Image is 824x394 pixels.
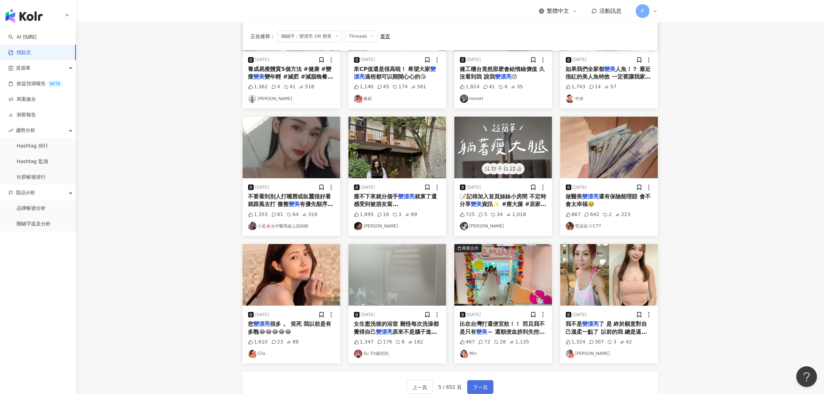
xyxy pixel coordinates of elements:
div: 45 [377,83,389,90]
span: 瘦不下來就分個手 [354,193,398,200]
div: 176 [377,339,392,346]
div: 42 [620,339,632,346]
span: rise [8,128,13,133]
mark: 變美 [477,329,488,335]
div: 89 [405,211,417,218]
a: Hashtag 監測 [17,158,48,165]
mark: 變漂亮 [354,66,436,80]
div: 1,743 [566,83,586,90]
img: KOL Avatar [248,222,256,230]
div: 57 [604,83,616,90]
iframe: Help Scout Beacon - Open [796,366,817,387]
span: 女生盥洗後的浴室 難怪每次洗澡都覺得自己 [354,321,439,335]
span: 資訊✨ #瘦大腿 #居家運動 #大腿 [460,201,546,215]
div: 商業合作 [462,245,479,252]
div: 41 [284,83,296,90]
img: post-image [454,244,552,306]
a: 品牌帳號分析 [17,205,46,212]
span: 就算了還感受到被朋友當[PERSON_NAME]的感覺 狂掉五公斤 快樂 目前致力於保持不要復胖 [354,193,437,231]
span: 如果我們全家都 [566,66,605,72]
div: 28 [494,339,506,346]
span: 5 / 652 頁 [438,384,462,390]
a: searchAI 找網紅 [8,34,37,41]
span: 來CP值還是很高啦！ 希望大家 [354,66,431,72]
div: 1,362 [248,83,268,90]
div: 重置 [380,34,390,39]
div: 88 [287,339,299,346]
span: 下一頁 [473,383,488,392]
button: 上一頁 [407,380,433,394]
a: KOL Avatar小孟🌸台中醫美線上諮詢師 [248,222,335,230]
a: 商案媒合 [8,96,36,103]
button: 下一頁 [467,380,494,394]
div: 642 [584,211,599,218]
div: 3 [392,211,401,218]
div: 1,018 [506,211,526,218]
a: KOL Avatar皙柒柒🤍C77 [566,222,652,230]
a: KOL Avatar[PERSON_NAME] [354,222,441,230]
div: 3 [607,339,616,346]
img: post-image [243,244,340,306]
span: 正在搜尋 ： [251,34,275,39]
a: 找貼文 [8,49,31,56]
mark: 變漂亮 [495,73,511,80]
a: Hashtag 排行 [17,143,48,150]
img: logo [6,9,43,23]
div: 561 [411,83,426,90]
div: 182 [408,339,423,346]
img: KOL Avatar [248,350,256,358]
div: [DATE] [467,185,481,190]
span: 養成易瘦體質5個方法 #健康 #變瘦 [248,66,332,80]
div: 1,353 [248,211,268,218]
a: KOL Avatar[PERSON_NAME] [566,350,652,358]
div: 16 [377,211,389,218]
div: 174 [392,83,408,90]
span: 競品分析 [16,185,35,200]
mark: 變漂亮 [254,321,270,327]
a: KOL Avatar春妞 [354,95,441,103]
div: 307 [589,339,604,346]
span: 變年輕 #減肥 #減脂晚餐 #里慧帶你瘦 [248,73,334,88]
div: 1,610 [248,339,268,346]
span: 活動訊息 [600,8,622,14]
mark: 變漂亮 [582,321,599,327]
a: KOL AvatarClio [248,350,335,358]
a: KOL Avatar[PERSON_NAME] [248,95,335,103]
div: [DATE] [361,312,375,318]
div: 1,135 [509,339,529,346]
span: Threads [345,30,378,42]
div: [DATE] [467,57,481,63]
div: 23 [271,339,283,346]
img: KOL Avatar [354,350,362,358]
div: [DATE] [255,57,269,63]
a: 關鍵字提及分析 [17,221,51,227]
img: post-image [348,244,446,306]
div: 2 [603,211,612,218]
div: [DATE] [255,312,269,318]
a: KOL AvatarSu Tin蘇托托 [354,350,441,358]
div: [DATE] [255,185,269,190]
span: 您 [248,321,254,327]
div: 64 [287,211,299,218]
div: [DATE] [361,57,375,63]
div: 8 [396,339,405,346]
div: 14 [589,83,601,90]
img: post-image [560,244,658,306]
img: post-image [243,117,340,178]
span: 健工櫃台竟然那麽會給情緒價值 久沒看到我 說我 [460,66,545,80]
span: 📝記得加入首頁姊妹小房間 不定時分享 [460,193,546,207]
span: 😚 [511,73,517,80]
a: KOL AvatarMin [460,350,546,358]
div: 1,347 [354,339,374,346]
a: KOL Avatar牛排 [566,95,652,103]
img: KOL Avatar [566,222,574,230]
img: KOL Avatar [248,95,256,103]
div: 725 [460,211,475,218]
div: 72 [478,339,490,346]
span: 過程都可以開開心心的😘 [365,73,426,80]
div: 1,814 [460,83,480,90]
img: KOL Avatar [460,350,468,358]
span: 原來不是腦子進水是仙女降臨❤️ 認真的建議男生 非必要不要跟女生洗澡 （不要問我必要是什麼時候） 根本是川燙😆 [354,329,439,358]
div: [DATE] [361,185,375,190]
div: 41 [483,83,495,90]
